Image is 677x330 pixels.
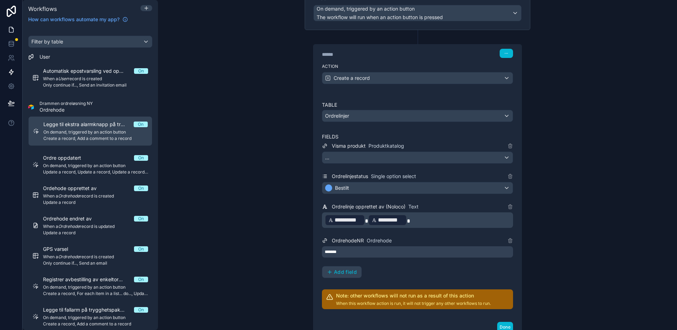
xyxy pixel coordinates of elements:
span: Ordrehode [367,237,392,244]
span: Ordrelinje opprettet av (Noloco) [332,203,405,210]
span: On demand, triggered by an action button [317,5,415,12]
button: Bestilt [322,182,513,194]
span: Ordrelinjestatus [332,173,368,180]
h2: Note: other workflows will not run as a result of this action [336,292,491,299]
span: Add field [334,269,357,275]
a: How can workflows automate my app? [25,16,131,23]
button: Add field [322,266,361,278]
span: Produktkatalog [368,142,404,149]
button: Ordrelinjer [322,110,513,122]
span: Workflows [28,5,57,12]
button: On demand, triggered by an action buttonThe workflow will run when an action button is pressed [313,5,522,21]
label: Fields [322,133,513,140]
button: Add field [322,266,362,278]
span: Single option select [371,173,416,180]
span: ... [325,154,329,161]
p: When this workflow action is run, it will not trigger any other workflows to run. [336,301,491,306]
span: OrdrehodeNR [332,237,364,244]
span: Text [408,203,419,210]
span: Ordrelinjer [325,112,349,119]
span: Visma produkt [332,142,366,149]
button: Create a record [322,72,513,84]
span: Create a record [334,75,370,82]
span: How can workflows automate my app? [28,16,120,23]
span: Bestilt [335,184,349,191]
span: The workflow will run when an action button is pressed [317,14,443,20]
button: ... [322,152,513,164]
label: Action [322,64,513,69]
label: Table [322,101,513,108]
